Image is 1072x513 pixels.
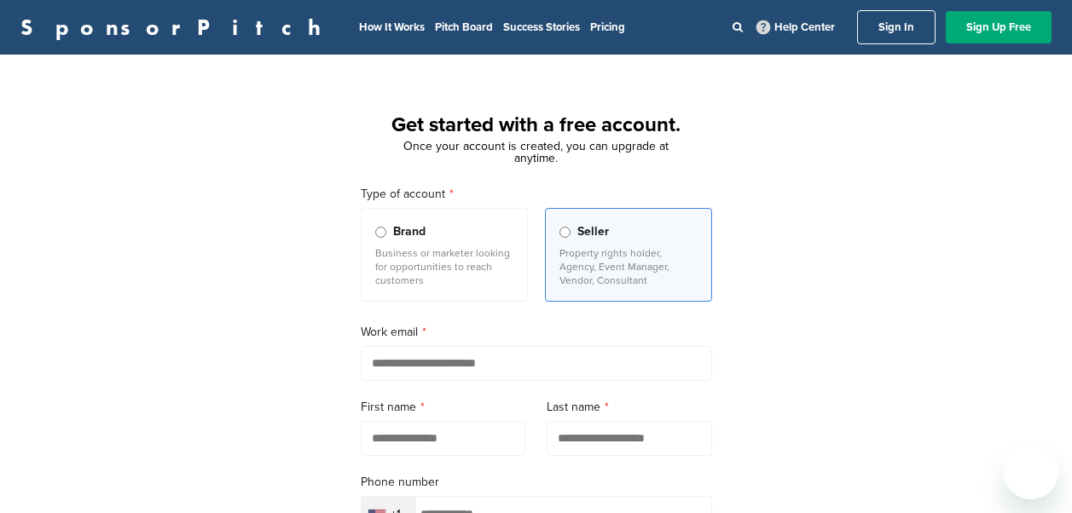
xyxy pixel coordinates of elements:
[547,398,712,417] label: Last name
[361,323,712,342] label: Work email
[503,20,580,34] a: Success Stories
[340,110,733,141] h1: Get started with a free account.
[403,139,669,165] span: Once your account is created, you can upgrade at anytime.
[435,20,493,34] a: Pitch Board
[359,20,425,34] a: How It Works
[559,246,698,287] p: Property rights holder, Agency, Event Manager, Vendor, Consultant
[857,10,936,44] a: Sign In
[375,227,386,238] input: Brand Business or marketer looking for opportunities to reach customers
[1004,445,1058,499] iframe: Button to launch messaging window
[375,246,513,287] p: Business or marketer looking for opportunities to reach customers
[361,185,712,204] label: Type of account
[393,222,426,241] span: Brand
[753,17,838,37] a: Help Center
[577,222,609,241] span: Seller
[946,11,1052,43] a: Sign Up Free
[559,227,571,238] input: Seller Property rights holder, Agency, Event Manager, Vendor, Consultant
[20,16,332,38] a: SponsorPitch
[361,473,712,492] label: Phone number
[590,20,625,34] a: Pricing
[361,398,526,417] label: First name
